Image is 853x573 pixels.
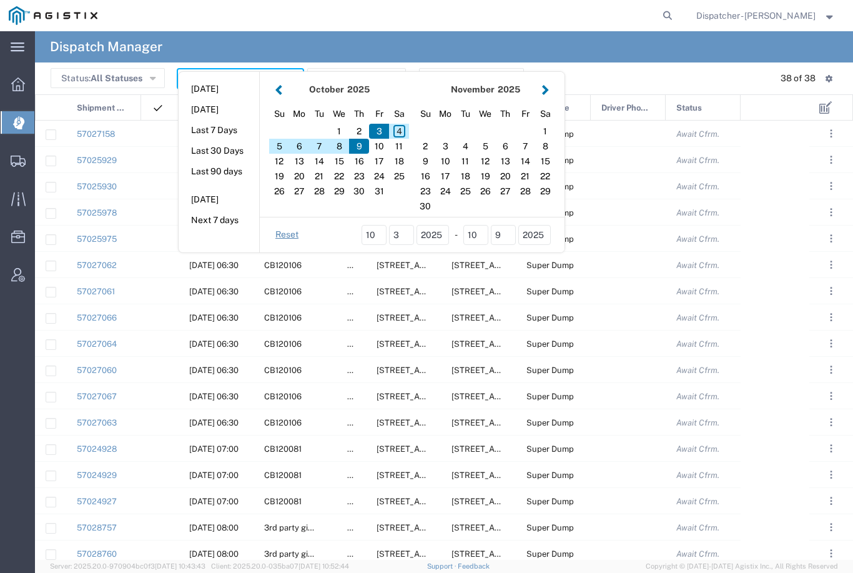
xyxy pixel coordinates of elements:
div: Monday [289,104,309,124]
a: 57024928 [77,444,117,454]
span: Await Cfrm. [676,549,719,559]
div: 18 [389,154,409,169]
div: 29 [329,184,349,199]
span: CB120106 [264,287,302,296]
input: yyyy [518,225,551,245]
span: Copyright © [DATE]-[DATE] Agistix Inc., All Rights Reserved [646,561,838,572]
span: . . . [830,152,832,167]
div: Thursday [495,104,515,124]
div: 23 [415,184,435,199]
div: 3 [435,139,455,154]
span: Client: 2025.20.0-035ba07 [211,562,349,570]
strong: November [451,84,495,94]
a: 57027063 [77,418,117,427]
a: 57025930 [77,182,117,191]
span: 10/06/2025, 06:30 [189,392,239,401]
div: 2 [415,139,435,154]
input: dd [491,225,516,245]
span: . . . [830,257,832,272]
span: 10/06/2025, 06:30 [189,313,239,322]
span: 5900 Ostrom Rd, Wheatland, California, 95692, United States [451,497,643,506]
div: 16 [349,154,369,169]
span: Await Cfrm. [676,287,719,296]
button: Saved Searches [307,68,406,88]
span: Super Dump [526,287,574,296]
span: 5900 Ostrom Rd, Wheatland, California, 95692, United States [451,444,643,454]
span: CB120106 [264,339,302,349]
span: false [347,523,366,532]
span: Await Cfrm. [676,523,719,532]
button: Next 7 days [179,211,259,230]
span: Await Cfrm. [676,208,719,217]
div: 25 [455,184,475,199]
div: 8 [535,139,555,154]
span: Await Cfrm. [676,313,719,322]
span: CB120081 [264,497,302,506]
span: 3675 Potrero Hills Ln, Suisun City, California, 94585, United States [451,366,576,375]
span: . . . [830,546,832,561]
span: 2025 [347,84,370,94]
span: [DATE] 10:52:44 [298,562,349,570]
button: ... [822,256,840,274]
button: ... [822,309,840,326]
div: 25 [389,169,409,184]
a: 57025975 [77,234,117,244]
a: 57027062 [77,261,117,270]
span: Await Cfrm. [676,418,719,427]
button: Last 30 Days [179,141,259,161]
span: CB120106 [264,366,302,375]
span: Await Cfrm. [676,339,719,349]
a: 57028757 [77,523,117,532]
div: 26 [269,184,289,199]
span: CB120106 [264,392,302,401]
span: [DATE] 10:43:43 [155,562,205,570]
div: 8 [329,139,349,154]
span: . . . [830,441,832,456]
span: Await Cfrm. [676,234,719,244]
span: 7150 Meridian Rd, Vacaville, California, 95688, United States [377,339,501,349]
span: false [347,392,366,401]
a: 57025978 [77,208,117,217]
span: Super Dump [526,549,574,559]
div: 13 [289,154,309,169]
div: 22 [329,169,349,184]
span: 7150 Meridian Rd, Vacaville, California, 95688, United States [377,261,501,270]
strong: October [309,84,344,94]
span: Super Dump [526,418,574,427]
span: Await Cfrm. [676,261,719,270]
span: Await Cfrm. [676,444,719,454]
span: 1776 Old Airport Rd, Auburn, California, 95602, United States [377,444,501,454]
button: Dispatcher - [PERSON_NAME] [696,8,836,23]
div: 12 [475,154,495,169]
div: 9 [415,154,435,169]
div: 19 [269,169,289,184]
button: ... [822,387,840,405]
div: 21 [515,169,535,184]
div: 11 [455,154,475,169]
div: 18 [455,169,475,184]
button: ... [822,151,840,169]
span: false [347,313,366,322]
div: 14 [309,154,329,169]
button: ... [822,545,840,562]
button: ... [822,125,840,142]
div: Wednesday [329,104,349,124]
span: 3rd party giveaway [264,549,336,559]
span: . . . [830,231,832,246]
button: ... [822,282,840,300]
a: 57027158 [77,129,115,139]
span: . . . [830,336,832,351]
span: 23100 Placer Hills Rd, Colfax, California, 95713, United States [451,523,576,532]
div: Saturday [535,104,555,124]
span: 32106 Ridge Rd, Dutch Flat, California, 95701, United States [377,549,501,559]
span: . . . [830,389,832,404]
span: Await Cfrm. [676,471,719,480]
a: Support [427,562,458,570]
span: 3675 Potrero Hills Ln, Suisun City, California, 94585, United States [451,418,576,427]
span: Super Dump [526,523,574,532]
span: Super Dump [526,261,574,270]
span: 3675 Potrero Hills Ln, Suisun City, California, 94585, United States [451,287,576,296]
div: 1 [535,124,555,139]
span: 10/06/2025, 06:30 [189,366,239,375]
span: false [347,418,366,427]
